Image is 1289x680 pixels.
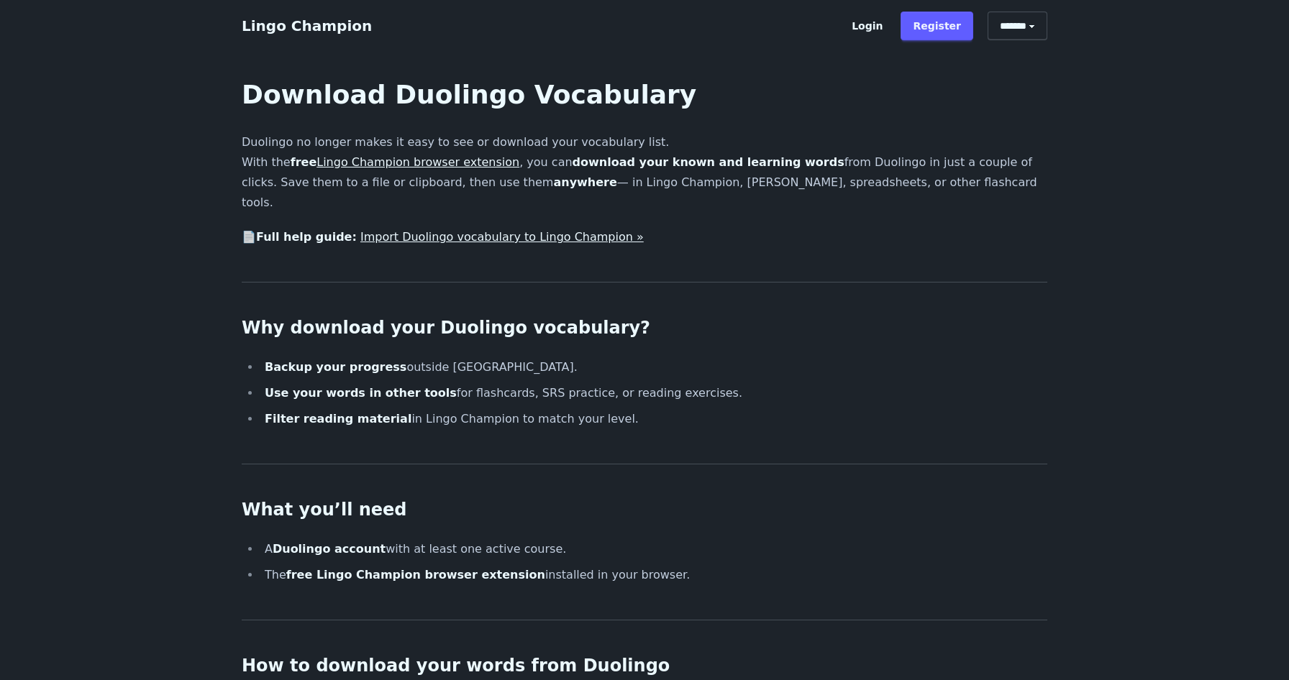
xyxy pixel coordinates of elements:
strong: Use your words in other tools [265,386,457,400]
h2: How to download your words from Duolingo [242,655,1047,678]
h1: Download Duolingo Vocabulary [242,81,1047,109]
strong: Filter reading material [265,412,411,426]
a: Import Duolingo vocabulary to Lingo Champion » [360,230,644,244]
li: in Lingo Champion to match your level. [260,409,1047,429]
a: Login [839,12,895,40]
h2: Why download your Duolingo vocabulary? [242,317,1047,340]
strong: Duolingo account [273,542,386,556]
p: 📄 [242,227,1047,247]
strong: free [291,155,520,169]
li: for flashcards, SRS practice, or reading exercises. [260,383,1047,403]
li: A with at least one active course. [260,539,1047,559]
strong: Backup your progress [265,360,406,374]
strong: anywhere [553,175,616,189]
strong: Full help guide: [256,230,357,244]
a: Register [901,12,973,40]
a: Lingo Champion browser extension [316,155,519,169]
a: Lingo Champion [242,17,372,35]
p: Duolingo no longer makes it easy to see or download your vocabulary list. With the , you can from... [242,132,1047,213]
h2: What you’ll need [242,499,1047,522]
strong: free Lingo Champion browser extension [286,568,545,582]
li: The installed in your browser. [260,565,1047,585]
strong: download your known and learning words [573,155,844,169]
li: outside [GEOGRAPHIC_DATA]. [260,357,1047,377]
